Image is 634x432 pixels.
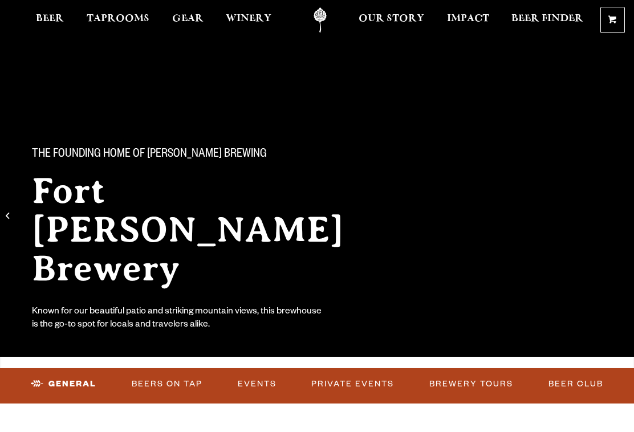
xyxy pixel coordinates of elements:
[218,7,279,33] a: Winery
[504,7,591,33] a: Beer Finder
[172,14,204,23] span: Gear
[26,371,101,397] a: General
[32,172,388,288] h2: Fort [PERSON_NAME] Brewery
[425,371,518,397] a: Brewery Tours
[440,7,497,33] a: Impact
[36,14,64,23] span: Beer
[226,14,271,23] span: Winery
[307,371,399,397] a: Private Events
[79,7,157,33] a: Taprooms
[544,371,608,397] a: Beer Club
[87,14,149,23] span: Taprooms
[447,14,489,23] span: Impact
[165,7,211,33] a: Gear
[127,371,207,397] a: Beers on Tap
[32,148,267,162] span: The Founding Home of [PERSON_NAME] Brewing
[32,306,324,332] div: Known for our beautiful patio and striking mountain views, this brewhouse is the go-to spot for l...
[511,14,583,23] span: Beer Finder
[29,7,71,33] a: Beer
[299,7,342,33] a: Odell Home
[351,7,432,33] a: Our Story
[233,371,281,397] a: Events
[359,14,424,23] span: Our Story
